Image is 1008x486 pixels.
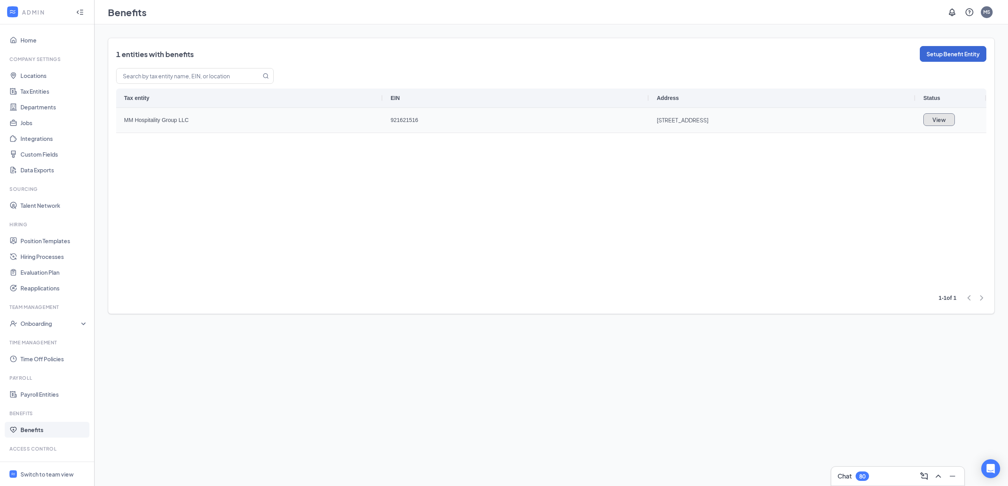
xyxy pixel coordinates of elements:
svg: WorkstreamLogo [9,8,17,16]
div: Hiring [9,221,86,228]
a: Payroll Entities [20,386,88,402]
div: MS [983,9,990,15]
div: Time Management [9,339,86,346]
a: Custom Fields [20,146,88,162]
div: Onboarding [20,320,81,327]
div: Open Intercom Messenger [981,459,1000,478]
div: Team Management [9,304,86,310]
button: ChevronUp [931,470,944,482]
div: Company Settings [9,56,86,63]
div: Switch to team view [20,470,74,478]
a: Integrations [20,131,88,146]
div: ADMIN [22,8,69,16]
svg: WorkstreamLogo [11,471,16,477]
h3: Chat [838,472,852,480]
span: Status [923,95,940,101]
span: EIN [391,95,400,101]
svg: MagnifyingGlass [263,73,269,79]
a: Departments [20,99,88,115]
svg: QuestionInfo [965,7,974,17]
div: Benefits [9,410,86,417]
svg: Notifications [947,7,957,17]
button: ComposeMessage [917,470,930,482]
a: Locations [20,68,88,83]
div: 80 [859,473,865,480]
button: View [923,113,955,126]
svg: ChevronUp [934,471,943,481]
svg: ComposeMessage [919,471,929,481]
span: Tax entity [124,95,149,101]
input: Search by tax entity name, EIN, or location [117,68,252,83]
span: MM Hospitality Group LLC [124,108,375,132]
a: Position Templates [20,233,88,249]
a: Time Off Policies [20,351,88,367]
button: Setup Benefit Entity [920,46,986,62]
svg: Collapse [76,8,84,16]
h2: 1 entities with benefits [116,49,194,59]
h1: Benefits [108,6,146,19]
span: Address [657,95,679,101]
div: Payroll [9,375,86,381]
a: Tax Entities [20,83,88,99]
span: [STREET_ADDRESS] [657,108,908,132]
div: Access control [9,445,86,452]
a: Benefits [20,422,88,438]
a: Reapplications [20,280,88,296]
svg: UserCheck [9,320,17,327]
button: Minimize [945,470,958,482]
div: 1 - 1 of 1 [939,294,956,302]
a: Talent Network [20,198,88,213]
span: 921621516 [391,108,641,132]
svg: Minimize [948,471,957,481]
a: Hiring Processes [20,249,88,264]
a: Users [20,457,88,473]
a: Evaluation Plan [20,264,88,280]
a: Data Exports [20,162,88,178]
div: Sourcing [9,186,86,192]
a: Home [20,32,88,48]
a: Jobs [20,115,88,131]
